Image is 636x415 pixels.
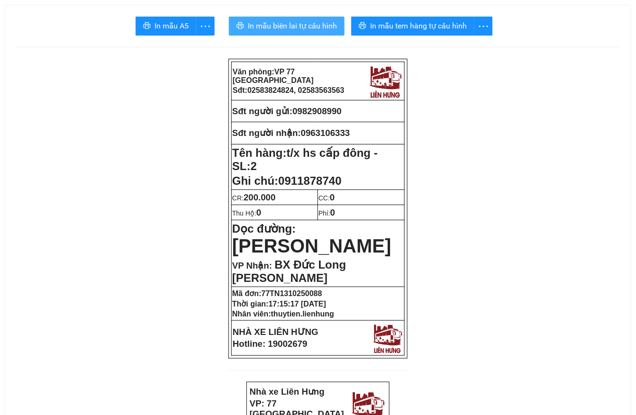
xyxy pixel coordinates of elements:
[233,68,314,84] span: VP 77 [GEOGRAPHIC_DATA]
[474,17,493,36] button: more
[351,17,474,36] button: printerIn mẫu tem hàng tự cấu hình
[256,207,261,217] span: 0
[232,258,346,284] span: BX Đức Long [PERSON_NAME]
[232,209,261,217] span: Thu Hộ:
[301,128,350,138] span: 0963106333
[232,194,276,202] span: CR:
[318,209,335,217] span: Phí:
[196,20,214,32] span: more
[232,106,292,116] strong: Sđt người gửi:
[196,17,215,36] button: more
[271,310,334,318] span: thuytien.lienhung
[371,322,404,354] img: logo
[232,146,378,172] span: t/x hs cấp đông - SL:
[233,339,308,349] strong: Hotline: 19002679
[143,22,151,31] span: printer
[251,160,257,172] span: 2
[232,289,322,298] strong: Mã đơn:
[262,289,322,298] span: 77TN1310250088
[318,194,335,202] span: CC:
[154,20,189,32] span: In mẫu A5
[292,106,342,116] span: 0982908990
[229,17,345,36] button: printerIn mẫu biên lai tự cấu hình
[370,20,467,32] span: In mẫu tem hàng tự cấu hình
[232,261,272,271] span: VP Nhận:
[248,20,337,32] span: In mẫu biên lai tự cấu hình
[278,174,341,187] span: 0911878740
[232,222,391,255] strong: Dọc đường:
[330,207,335,217] span: 0
[247,86,345,94] span: 02583824824, 02583563563
[233,327,318,337] strong: NHÀ XE LIÊN HƯNG
[232,235,391,256] span: [PERSON_NAME]
[232,146,378,172] strong: Tên hàng:
[359,22,366,31] span: printer
[236,22,244,31] span: printer
[232,174,342,187] span: Ghi chú:
[244,192,275,202] span: 200.000
[232,128,301,138] strong: Sđt người nhận:
[250,387,325,397] strong: Nhà xe Liên Hưng
[233,86,345,94] strong: Sđt:
[367,63,403,99] img: logo
[269,300,327,308] span: 17:15:17 [DATE]
[330,192,335,202] span: 0
[233,68,314,84] strong: Văn phòng:
[232,310,334,318] strong: Nhân viên:
[136,17,196,36] button: printerIn mẫu A5
[474,20,492,32] span: more
[232,300,326,308] strong: Thời gian:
